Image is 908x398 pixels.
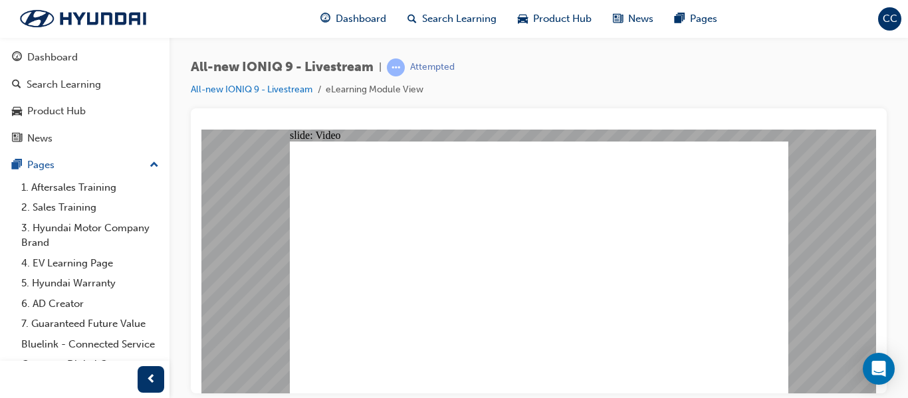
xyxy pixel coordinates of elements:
span: learningRecordVerb_ATTEMPT-icon [387,58,405,76]
button: CC [878,7,901,31]
a: News [5,126,164,151]
a: search-iconSearch Learning [397,5,507,33]
span: | [379,60,382,75]
span: car-icon [12,106,22,118]
div: News [27,131,53,146]
span: CC [883,11,897,27]
a: Search Learning [5,72,164,97]
button: Pages [5,153,164,177]
span: car-icon [518,11,528,27]
div: Attempted [410,61,455,74]
li: eLearning Module View [326,82,423,98]
a: 6. AD Creator [16,294,164,314]
div: Product Hub [27,104,86,119]
a: Product Hub [5,99,164,124]
a: 4. EV Learning Page [16,253,164,274]
span: pages-icon [12,159,22,171]
a: 2. Sales Training [16,197,164,218]
img: Trak [7,5,160,33]
a: Connex - Digital Customer Experience Management [16,354,164,389]
span: Pages [690,11,717,27]
a: news-iconNews [602,5,664,33]
div: Search Learning [27,77,101,92]
span: Product Hub [533,11,592,27]
span: up-icon [150,157,159,174]
a: All-new IONIQ 9 - Livestream [191,84,312,95]
span: pages-icon [675,11,685,27]
a: 7. Guaranteed Future Value [16,314,164,334]
span: Dashboard [336,11,386,27]
a: 5. Hyundai Warranty [16,273,164,294]
span: Search Learning [422,11,497,27]
div: Pages [27,157,55,173]
a: Dashboard [5,45,164,70]
span: search-icon [407,11,417,27]
a: 1. Aftersales Training [16,177,164,198]
span: All-new IONIQ 9 - Livestream [191,60,374,75]
span: guage-icon [320,11,330,27]
div: Open Intercom Messenger [863,353,895,385]
a: Bluelink - Connected Service [16,334,164,355]
span: search-icon [12,79,21,91]
span: prev-icon [146,371,156,388]
span: guage-icon [12,52,22,64]
a: car-iconProduct Hub [507,5,602,33]
a: 3. Hyundai Motor Company Brand [16,218,164,253]
a: pages-iconPages [664,5,728,33]
div: Dashboard [27,50,78,65]
span: News [628,11,653,27]
span: news-icon [613,11,623,27]
span: news-icon [12,133,22,145]
a: guage-iconDashboard [310,5,397,33]
button: DashboardSearch LearningProduct HubNews [5,43,164,153]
